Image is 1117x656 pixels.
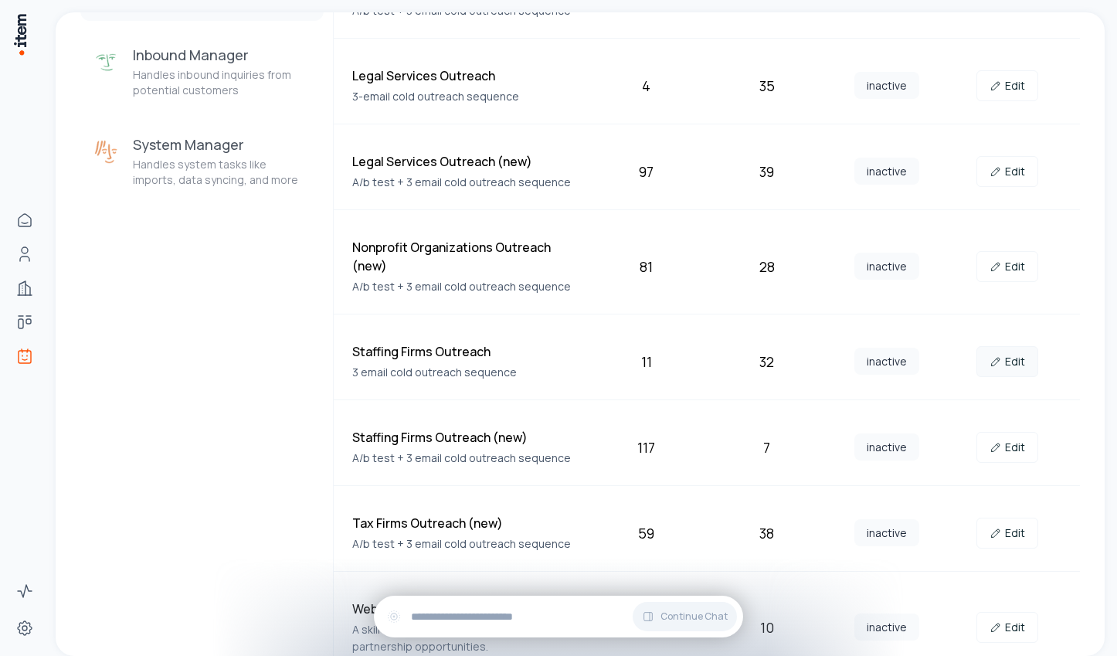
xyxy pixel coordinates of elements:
[660,610,728,623] span: Continue Chat
[352,621,581,655] p: A skill to re-engage webinar attendees for partnership opportunities.
[9,613,40,644] a: Settings
[854,519,919,546] span: inactive
[976,518,1038,549] a: Edit
[9,307,40,338] a: Deals
[713,75,821,97] div: 35
[976,156,1038,187] a: Edit
[352,174,581,191] p: A/b test + 3 email cold outreach sequence
[133,46,311,64] h3: Inbound Manager
[80,123,324,200] button: System ManagerSystem ManagerHandles system tasks like imports, data syncing, and more
[133,135,311,154] h3: System Manager
[352,428,581,447] h4: Staffing Firms Outreach (new)
[592,351,701,372] div: 11
[133,157,311,188] p: Handles system tasks like imports, data syncing, and more
[713,617,821,638] div: 10
[9,341,40,372] a: Agents
[12,12,28,56] img: Item Brain Logo
[133,67,311,98] p: Handles inbound inquiries from potential customers
[9,239,40,270] a: People
[854,72,919,99] span: inactive
[713,161,821,182] div: 39
[592,256,701,277] div: 81
[854,614,919,641] span: inactive
[374,596,743,637] div: Continue Chat
[976,432,1038,463] a: Edit
[854,253,919,280] span: inactive
[93,49,121,76] img: Inbound Manager
[352,238,581,275] h4: Nonprofit Organizations Outreach (new)
[352,88,581,105] p: 3-email cold outreach sequence
[80,33,324,110] button: Inbound ManagerInbound ManagerHandles inbound inquiries from potential customers
[352,66,581,85] h4: Legal Services Outreach
[976,70,1038,101] a: Edit
[713,522,821,544] div: 38
[352,152,581,171] h4: Legal Services Outreach (new)
[93,138,121,166] img: System Manager
[352,364,581,381] p: 3 email cold outreach sequence
[976,612,1038,643] a: Edit
[976,251,1038,282] a: Edit
[854,348,919,375] span: inactive
[854,158,919,185] span: inactive
[592,75,701,97] div: 4
[352,278,581,295] p: A/b test + 3 email cold outreach sequence
[352,600,581,618] h4: Webinar Attendee Re-engagement
[633,602,737,631] button: Continue Chat
[352,450,581,467] p: A/b test + 3 email cold outreach sequence
[352,514,581,532] h4: Tax Firms Outreach (new)
[713,256,821,277] div: 28
[592,522,701,544] div: 59
[713,437,821,458] div: 7
[592,437,701,458] div: 117
[9,205,40,236] a: Home
[854,433,919,461] span: inactive
[592,161,701,182] div: 97
[352,342,581,361] h4: Staffing Firms Outreach
[976,346,1038,377] a: Edit
[713,351,821,372] div: 32
[9,576,40,607] a: Activity
[352,535,581,552] p: A/b test + 3 email cold outreach sequence
[9,273,40,304] a: Companies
